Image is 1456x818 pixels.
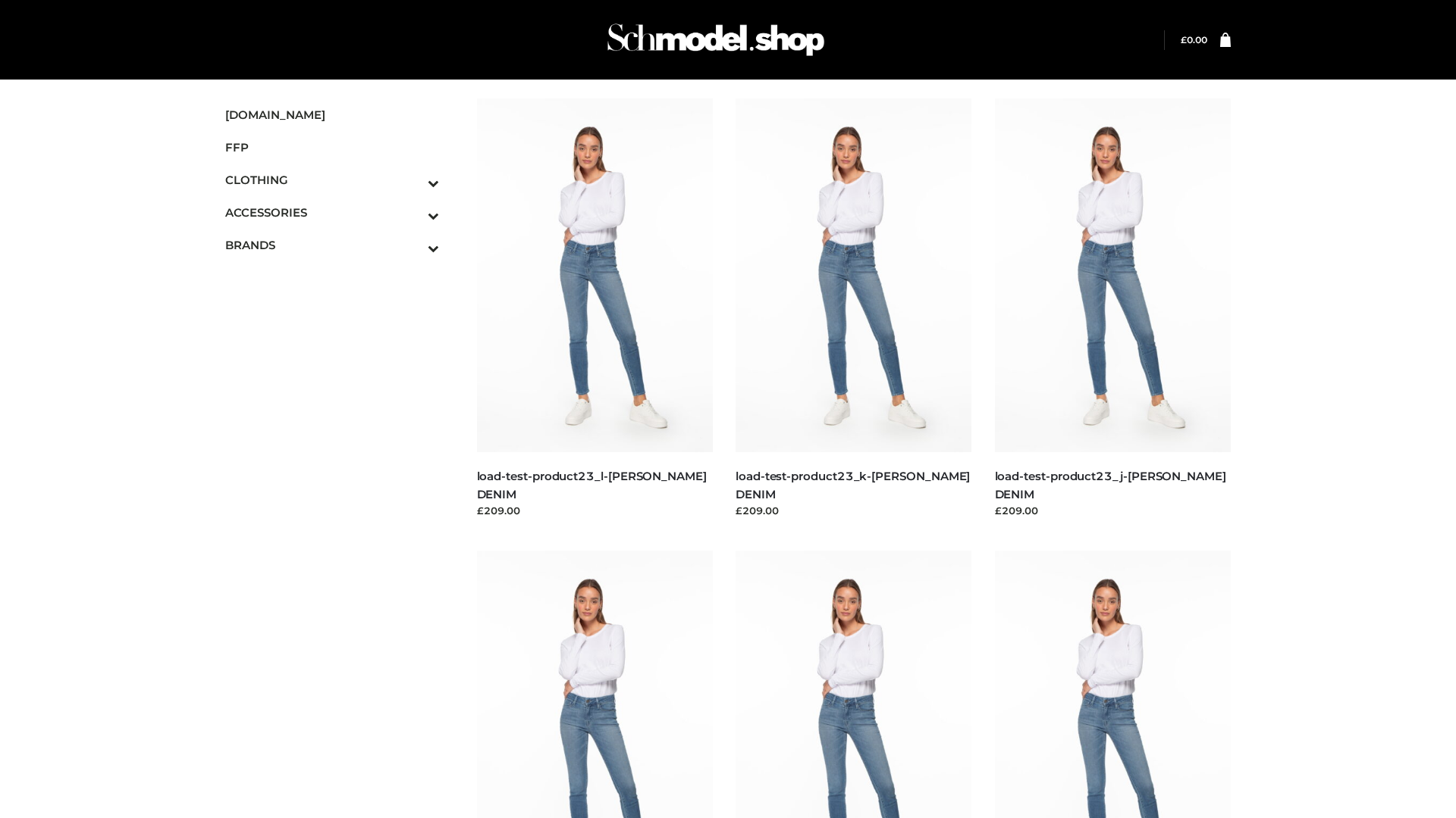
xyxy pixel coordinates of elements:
a: load-test-product23_j-[PERSON_NAME] DENIM [995,469,1226,501]
a: ACCESSORIESToggle Submenu [225,196,439,229]
a: CLOTHINGToggle Submenu [225,164,439,196]
span: [DOMAIN_NAME] [225,106,439,123]
span: BRANDS [225,236,439,254]
bdi: 0.00 [1181,34,1207,45]
span: ACCESSORIES [225,204,439,221]
button: Toggle Submenu [386,229,439,261]
a: load-test-product23_k-[PERSON_NAME] DENIM [736,469,970,501]
div: £209.00 [477,503,714,518]
div: £209.00 [736,503,972,518]
a: load-test-product23_l-[PERSON_NAME] DENIM [477,469,707,501]
span: CLOTHING [225,171,439,189]
a: [DOMAIN_NAME] [225,98,439,131]
button: Toggle Submenu [386,164,439,196]
a: £0.00 [1181,34,1207,45]
div: £209.00 [995,503,1232,518]
span: £ [1181,34,1187,45]
img: Schmodel Admin 964 [602,10,830,70]
span: FFP [225,139,439,156]
button: Toggle Submenu [386,196,439,229]
a: BRANDSToggle Submenu [225,229,439,261]
a: FFP [225,131,439,164]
